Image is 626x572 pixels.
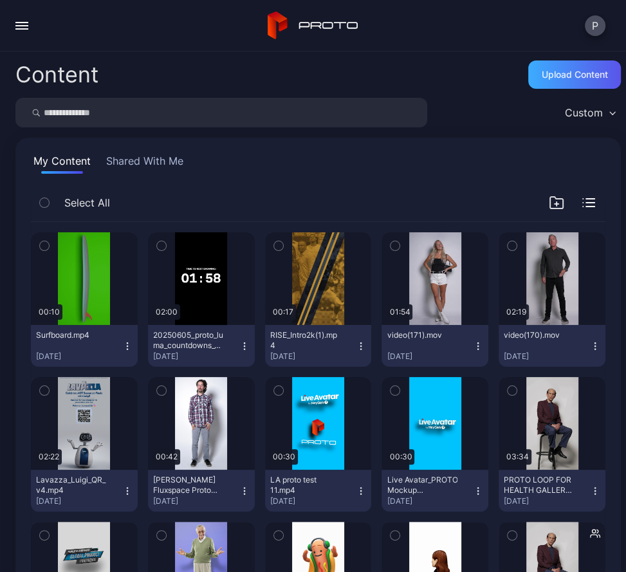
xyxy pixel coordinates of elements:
[265,470,372,512] button: LA proto test 11.mp4[DATE]
[64,195,110,210] span: Select All
[31,153,93,174] button: My Content
[382,325,488,367] button: video(171).mov[DATE]
[153,475,224,495] div: Corbett Fluxspace Proto Demo.mp4
[31,470,138,512] button: Lavazza_Luigi_QR_v4.mp4[DATE]
[36,351,122,362] div: [DATE]
[504,351,590,362] div: [DATE]
[104,153,186,174] button: Shared With Me
[382,470,488,512] button: Live Avatar_PROTO Mockup [DATE].mp4[DATE]
[265,325,372,367] button: RISE_Intro2k(1).mp4[DATE]
[504,496,590,506] div: [DATE]
[153,330,224,351] div: 20250605_proto_luma_countdowns_02_min_black.mp4
[153,351,239,362] div: [DATE]
[387,351,473,362] div: [DATE]
[270,475,341,495] div: LA proto test 11.mp4
[270,351,356,362] div: [DATE]
[387,330,457,340] div: video(171).mov
[148,470,255,512] button: [PERSON_NAME] Fluxspace Proto Demo.mp4[DATE]
[153,496,239,506] div: [DATE]
[31,325,138,367] button: Surfboard.mp4[DATE]
[270,330,341,351] div: RISE_Intro2k(1).mp4
[499,325,605,367] button: video(170).mov[DATE]
[504,475,575,495] div: PROTO LOOP FOR HEALTH GALLERY v5.mp4
[585,15,605,36] button: P
[387,475,457,495] div: Live Avatar_PROTO Mockup 09.17.25.mp4
[542,69,608,80] div: Upload Content
[504,330,575,340] div: video(170).mov
[558,98,621,127] button: Custom
[36,475,107,495] div: Lavazza_Luigi_QR_v4.mp4
[528,60,621,89] button: Upload Content
[499,470,605,512] button: PROTO LOOP FOR HEALTH GALLERY v5.mp4[DATE]
[36,496,122,506] div: [DATE]
[270,496,356,506] div: [DATE]
[148,325,255,367] button: 20250605_proto_luma_countdowns_02_min_black.mp4[DATE]
[36,330,107,340] div: Surfboard.mp4
[565,106,603,119] div: Custom
[15,64,98,86] div: Content
[387,496,473,506] div: [DATE]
